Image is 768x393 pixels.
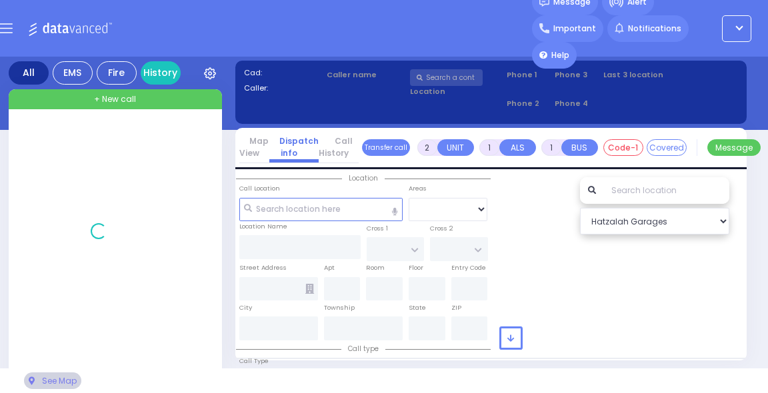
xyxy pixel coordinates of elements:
a: History [141,61,181,85]
button: BUS [561,139,598,156]
span: Phone 4 [555,98,599,109]
label: Cross 2 [430,224,453,233]
span: Phone 3 [555,69,599,81]
div: All [9,61,49,85]
input: Search location [603,177,729,204]
label: Street Address [239,263,287,272]
label: City [239,303,252,312]
div: See map [24,372,81,389]
a: Dispatch info [269,135,319,159]
label: Cad: [244,67,323,79]
span: Important [553,23,596,35]
div: Fire [97,61,137,85]
label: Areas [409,184,427,193]
a: Call History [319,135,359,159]
span: Phone 2 [507,98,551,109]
label: Location Name [239,222,287,231]
input: Search location here [239,198,403,222]
label: Cross 1 [367,224,388,233]
span: Notifications [628,23,681,35]
label: Last 3 location [603,69,671,81]
button: Covered [647,139,687,156]
span: Call type [341,344,385,354]
button: UNIT [437,139,474,156]
label: ZIP [451,303,461,312]
label: Call Location [239,184,280,193]
span: Phone 1 [507,69,551,81]
label: Township [324,303,355,312]
span: Location [342,173,385,183]
label: Apt [324,263,335,272]
a: Map View [239,135,269,159]
label: Room [366,263,385,272]
img: Logo [28,20,117,37]
label: Caller: [244,83,323,94]
button: Message [707,139,761,156]
label: Call Type [239,356,269,366]
button: Code-1 [603,139,643,156]
label: Entry Code [451,263,486,272]
label: Caller name [327,69,406,81]
span: + New call [94,93,136,105]
span: Help [551,49,569,61]
input: Search a contact [410,69,483,86]
button: Transfer call [362,139,410,156]
span: Other building occupants [305,284,314,294]
label: Location [410,86,503,97]
label: Floor [409,263,423,272]
button: ALS [499,139,536,156]
label: State [409,303,426,312]
div: EMS [53,61,93,85]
